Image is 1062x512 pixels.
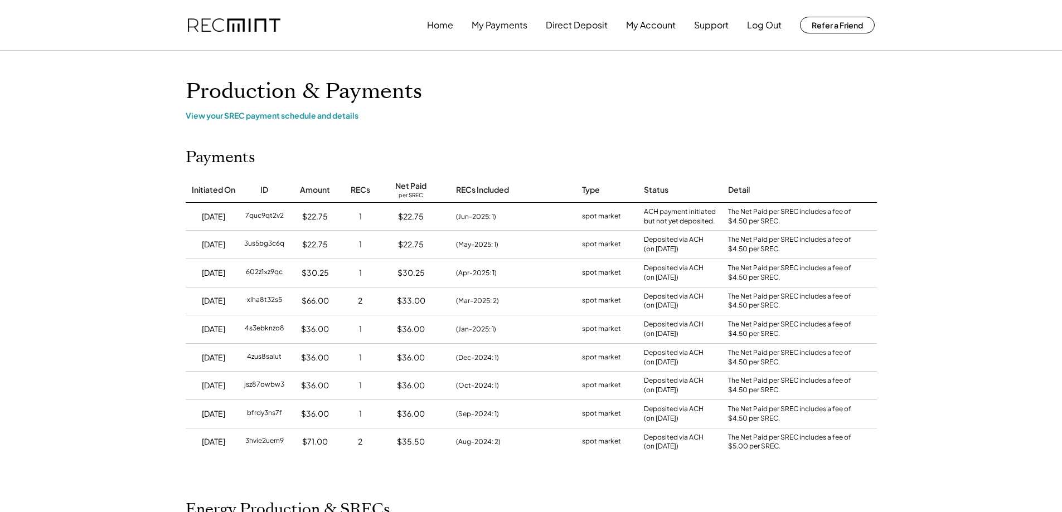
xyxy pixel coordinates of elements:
div: Deposited via ACH (on [DATE]) [644,264,704,282]
div: spot market [582,295,621,306]
div: $36.00 [301,324,329,335]
div: [DATE] [202,436,225,447]
div: Deposited via ACH (on [DATE]) [644,376,704,395]
div: per SREC [399,192,423,200]
div: 3hvie2uem9 [245,436,284,447]
div: $36.00 [397,352,425,363]
div: spot market [582,436,621,447]
div: (Oct-2024: 1) [456,381,499,391]
div: Type [582,184,600,196]
div: $22.75 [398,211,424,222]
div: 4zus8salut [247,352,282,363]
div: [DATE] [202,352,225,363]
div: The Net Paid per SREC includes a fee of $4.50 per SREC. [728,348,856,367]
div: [DATE] [202,295,225,306]
div: $22.75 [302,239,328,250]
div: Deposited via ACH (on [DATE]) [644,404,704,423]
div: 2 [358,436,362,447]
div: 3us5bg3c6q [244,239,284,250]
div: spot market [582,239,621,250]
div: Initiated On [192,184,235,196]
div: ACH payment initiated but not yet deposited. [644,207,717,226]
div: 7quc9qt2v2 [245,211,284,222]
div: The Net Paid per SREC includes a fee of $4.50 per SREC. [728,376,856,395]
div: $36.00 [301,408,329,420]
div: Deposited via ACH (on [DATE]) [644,320,704,339]
div: spot market [582,352,621,363]
div: Status [644,184,668,196]
div: Detail [728,184,750,196]
div: 1 [359,324,362,335]
div: $36.00 [397,408,425,420]
div: Deposited via ACH (on [DATE]) [644,433,704,452]
h2: Payments [186,148,255,167]
div: [DATE] [202,211,225,222]
h1: Production & Payments [186,79,877,105]
div: $22.75 [302,211,328,222]
div: spot market [582,267,621,279]
button: Refer a Friend [800,17,875,33]
div: [DATE] [202,408,225,420]
div: 1 [359,211,362,222]
img: recmint-logotype%403x.png [188,18,280,32]
div: (Mar-2025: 2) [456,296,499,306]
div: 1 [359,267,362,279]
div: The Net Paid per SREC includes a fee of $4.50 per SREC. [728,404,856,423]
div: [DATE] [202,380,225,391]
div: The Net Paid per SREC includes a fee of $4.50 per SREC. [728,292,856,311]
div: 4s3ebknzo8 [245,324,284,335]
button: Direct Deposit [546,14,608,36]
div: $36.00 [397,324,425,335]
div: $36.00 [301,352,329,363]
div: (May-2025: 1) [456,240,498,250]
div: View your SREC payment schedule and details [186,110,877,120]
div: spot market [582,211,621,222]
div: jsz87owbw3 [244,380,284,391]
div: Net Paid [395,181,426,192]
div: The Net Paid per SREC includes a fee of $5.00 per SREC. [728,433,856,452]
div: The Net Paid per SREC includes a fee of $4.50 per SREC. [728,207,856,226]
div: Deposited via ACH (on [DATE]) [644,348,704,367]
button: My Payments [472,14,527,36]
div: $30.25 [302,267,329,279]
div: 1 [359,352,362,363]
div: RECs [351,184,370,196]
div: (Apr-2025: 1) [456,268,497,278]
div: $36.00 [301,380,329,391]
div: bfrdy3ns7f [247,408,282,420]
button: Home [427,14,453,36]
button: My Account [626,14,676,36]
div: xlha8t32s5 [247,295,282,306]
div: ID [260,184,268,196]
div: 602z1xz9qc [246,267,283,279]
button: Support [694,14,729,36]
div: $36.00 [397,380,425,391]
div: Deposited via ACH (on [DATE]) [644,235,704,254]
div: $22.75 [398,239,424,250]
div: $66.00 [302,295,329,306]
div: RECs Included [456,184,509,196]
div: [DATE] [202,324,225,335]
div: The Net Paid per SREC includes a fee of $4.50 per SREC. [728,320,856,339]
button: Log Out [747,14,782,36]
div: 1 [359,380,362,391]
div: Amount [300,184,330,196]
div: (Dec-2024: 1) [456,353,499,363]
div: The Net Paid per SREC includes a fee of $4.50 per SREC. [728,264,856,282]
div: [DATE] [202,239,225,250]
div: (Jun-2025: 1) [456,212,496,222]
div: $33.00 [397,295,425,306]
div: $35.50 [397,436,425,447]
div: Deposited via ACH (on [DATE]) [644,292,704,311]
div: spot market [582,324,621,335]
div: 1 [359,408,362,420]
div: The Net Paid per SREC includes a fee of $4.50 per SREC. [728,235,856,254]
div: (Jan-2025: 1) [456,324,496,334]
div: 2 [358,295,362,306]
div: $30.25 [397,267,425,279]
div: spot market [582,408,621,420]
div: spot market [582,380,621,391]
div: (Aug-2024: 2) [456,437,501,447]
div: [DATE] [202,267,225,279]
div: (Sep-2024: 1) [456,409,499,419]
